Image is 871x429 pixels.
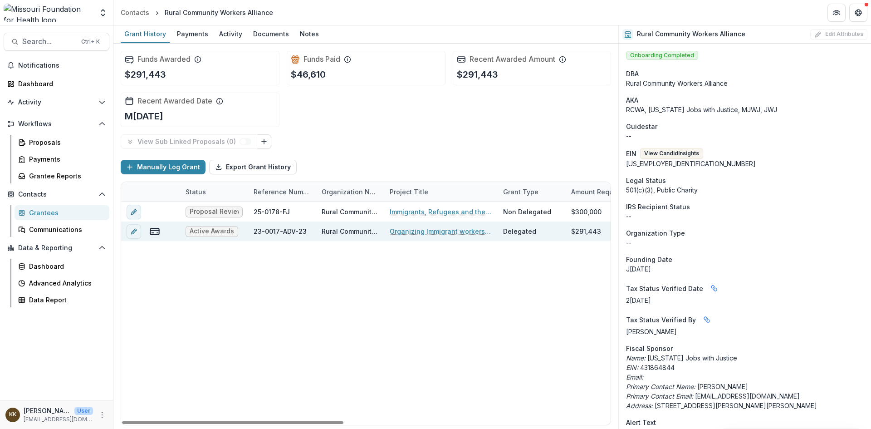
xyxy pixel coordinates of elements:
button: Get Help [849,4,867,22]
div: Advanced Analytics [29,278,102,288]
button: View CandidInsights [640,148,703,159]
div: -- [626,212,864,221]
i: EIN: [626,364,638,371]
button: Partners [827,4,846,22]
button: View Sub Linked Proposals (0) [121,134,257,149]
p: RCWA, [US_STATE] Jobs with Justice, MJWJ, JWJ [626,105,864,114]
a: Grant History [121,25,170,43]
p: View Sub Linked Proposals ( 0 ) [137,138,240,146]
p: 2[DATE] [626,296,864,305]
div: Delegated [503,227,536,236]
a: Notes [296,25,323,43]
button: Edit Attributes [810,29,867,40]
div: Project Title [384,182,498,202]
span: IRS Recipient Status [626,202,690,212]
div: Rural Community Workers Alliance [165,8,273,17]
div: Organization Name [316,187,384,197]
p: 431864844 [626,363,864,372]
h2: Recent Awarded Amount [470,55,555,64]
span: DBA [626,69,639,79]
div: Organization Name [316,182,384,202]
div: [US_EMPLOYER_IDENTIFICATION_NUMBER] [626,159,864,168]
a: Grantee Reports [15,168,109,183]
div: 23-0017-ADV-23 [254,227,307,236]
span: AKA [626,95,638,105]
p: $291,443 [457,68,498,81]
a: Documents [250,25,293,43]
h2: Funds Awarded [137,55,191,64]
button: Open entity switcher [97,4,109,22]
a: Proposals [15,135,109,150]
span: Data & Reporting [18,244,95,252]
div: Status [180,187,211,197]
i: Primary Contact Email: [626,392,693,400]
span: Active Awards [190,227,234,235]
div: Ctrl + K [79,37,102,47]
div: Amount Requested [566,182,656,202]
div: Reference Number [248,187,316,197]
div: Activity [215,27,246,40]
p: User [74,407,93,415]
a: Dashboard [4,76,109,91]
a: Dashboard [15,259,109,274]
button: Open Contacts [4,187,109,202]
span: Search... [22,37,76,46]
button: More [97,409,108,420]
i: Email: [626,373,643,381]
div: 25-0178-FJ [254,207,290,217]
a: Grantees [15,205,109,220]
a: Communications [15,222,109,237]
p: [PERSON_NAME] [626,382,864,391]
span: Tax Status Verified By [626,315,696,325]
img: Missouri Foundation for Health logo [4,4,93,22]
div: Contacts [121,8,149,17]
span: Founding Date [626,255,672,264]
p: M[DATE] [125,109,163,123]
div: Communications [29,225,102,234]
div: Dashboard [18,79,102,89]
div: -- [626,131,864,141]
div: Status [180,182,248,202]
h2: Funds Paid [303,55,340,64]
div: $300,000 [571,207,602,217]
div: Katie Kaufmann [9,412,16,418]
div: Rural Community Workers Alliance [626,79,864,88]
div: Proposals [29,138,102,147]
p: -- [626,238,864,247]
h2: Recent Awarded Date [137,97,212,105]
button: Manually Log Grant [121,160,206,174]
i: Address: [626,402,653,409]
div: Data Report [29,295,102,305]
span: Notifications [18,62,106,69]
div: $291,443 [571,227,601,236]
div: Grant Type [498,182,566,202]
button: Notifications [4,58,109,73]
span: Alert Text [626,418,656,427]
div: Rural Community Workers Alliance [322,227,379,236]
p: [US_STATE] Jobs with Justice [626,353,864,363]
p: [EMAIL_ADDRESS][DOMAIN_NAME] [24,415,93,424]
button: Search... [4,33,109,51]
div: Notes [296,27,323,40]
p: [PERSON_NAME] [626,327,864,336]
a: Data Report [15,292,109,307]
a: Contacts [117,6,153,19]
a: Payments [173,25,212,43]
a: Advanced Analytics [15,276,109,291]
div: J[DATE] [626,264,864,274]
div: Documents [250,27,293,40]
p: EIN [626,149,636,158]
a: Immigrants, Refugees and the Food Chain Supply in [GEOGRAPHIC_DATA]. [390,207,492,217]
span: Proposal Review [190,208,239,216]
a: Payments [15,152,109,167]
button: edit [127,224,141,239]
h2: Rural Community Workers Alliance [637,30,745,38]
div: Grantee Reports [29,171,102,181]
button: Export Grant History [209,160,297,174]
div: Dashboard [29,261,102,271]
button: edit [127,205,141,219]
